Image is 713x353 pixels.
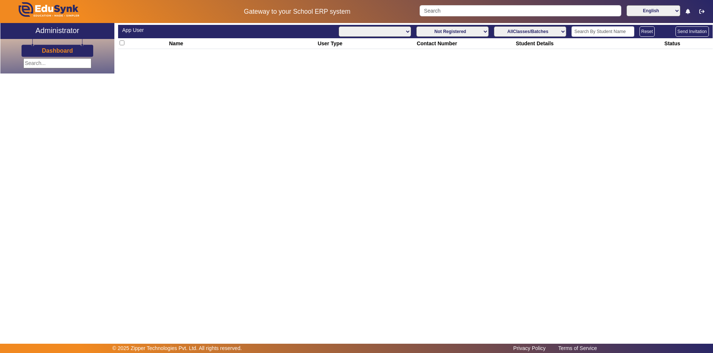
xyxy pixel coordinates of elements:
[420,5,621,16] input: Search
[0,23,114,39] a: Administrator
[42,47,73,54] h3: Dashboard
[572,26,634,37] input: Search By Student Name
[509,343,549,353] a: Privacy Policy
[122,26,411,34] div: App User
[168,38,316,49] th: Name
[23,58,91,68] input: Search...
[113,344,242,352] p: © 2025 Zipper Technologies Pvt. Ltd. All rights reserved.
[182,8,412,16] h5: Gateway to your School ERP system
[639,26,655,37] button: Reset
[675,26,709,37] button: Send Invitation
[663,38,713,49] th: Status
[514,38,663,49] th: Student Details
[36,26,79,35] h2: Administrator
[42,47,74,55] a: Dashboard
[554,343,600,353] a: Terms of Service
[316,38,416,49] th: User Type
[416,38,515,49] th: Contact Number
